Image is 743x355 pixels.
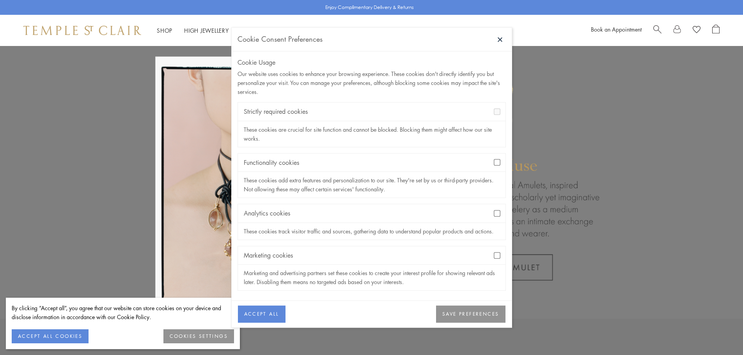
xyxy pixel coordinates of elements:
div: Marketing and advertising partners set these cookies to create your interest profile for showing ... [238,265,505,290]
div: Marketing cookies [238,246,505,265]
div: Functionality cookies [238,154,505,172]
div: Cookie Consent Preferences [238,34,323,45]
img: Temple St. Clair [23,26,141,35]
button: ACCEPT ALL [238,306,285,323]
p: Enjoy Complimentary Delivery & Returns [325,4,414,11]
div: By clicking “Accept all”, you agree that our website can store cookies on your device and disclos... [12,304,234,321]
nav: Main navigation [157,26,336,35]
a: World of [DEMOGRAPHIC_DATA]World of [DEMOGRAPHIC_DATA] [241,26,336,34]
div: Analytics cookies [238,204,505,223]
div: These cookies add extra features and personalization to our site. They're set by us or third-part... [238,172,505,198]
a: Book an Appointment [591,25,642,33]
div: These cookies track visitor traffic and sources, gathering data to understand popular products an... [238,223,505,240]
a: View Wishlist [693,25,700,36]
a: Search [653,25,661,36]
button: COOKIES SETTINGS [163,329,234,343]
div: These cookies are crucial for site function and cannot be blocked. Blocking them might affect how... [238,121,505,147]
div: Strictly required cookies [238,102,505,121]
button: SAVE PREFERENCES [436,306,505,323]
a: Open Shopping Bag [712,25,720,36]
button: ACCEPT ALL COOKIES [12,329,89,343]
div: Cookie Usage [238,57,506,67]
iframe: Gorgias live chat messenger [704,318,735,347]
a: ShopShop [157,26,172,34]
div: Our website uses cookies to enhance your browsing experience. These cookies don't directly identi... [238,69,506,96]
a: High JewelleryHigh Jewellery [184,26,229,34]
